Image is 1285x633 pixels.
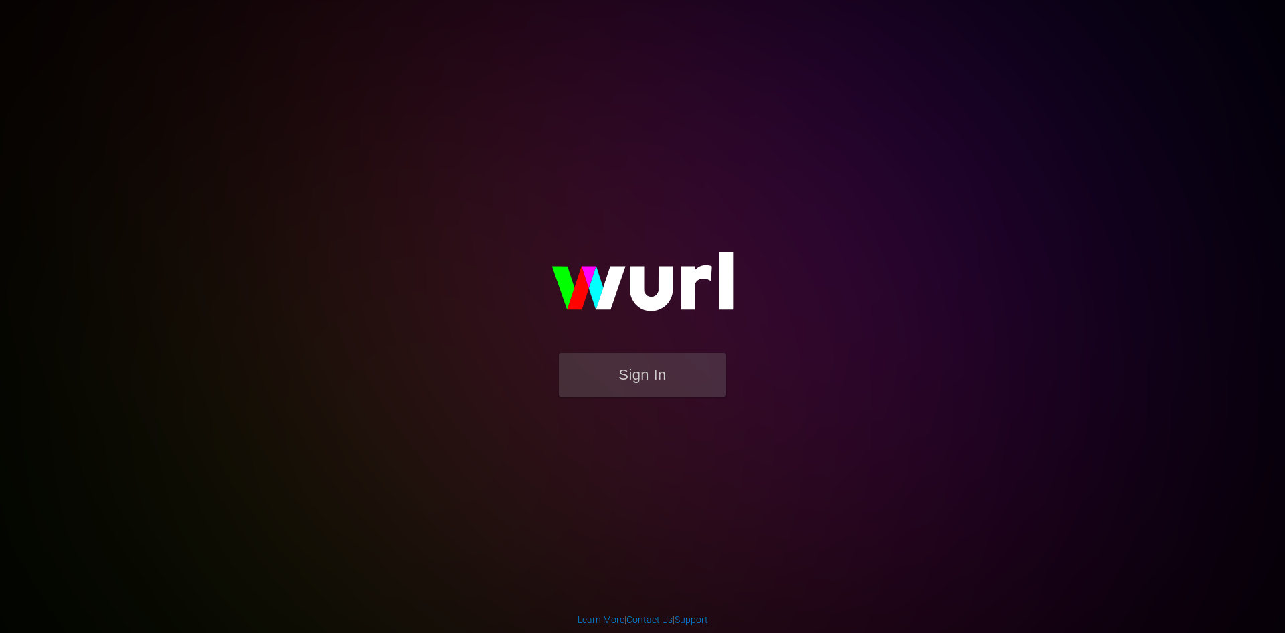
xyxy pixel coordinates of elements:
div: | | [578,613,708,626]
img: wurl-logo-on-black-223613ac3d8ba8fe6dc639794a292ebdb59501304c7dfd60c99c58986ef67473.svg [509,223,776,353]
a: Contact Us [626,614,673,625]
a: Support [675,614,708,625]
button: Sign In [559,353,726,397]
a: Learn More [578,614,624,625]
